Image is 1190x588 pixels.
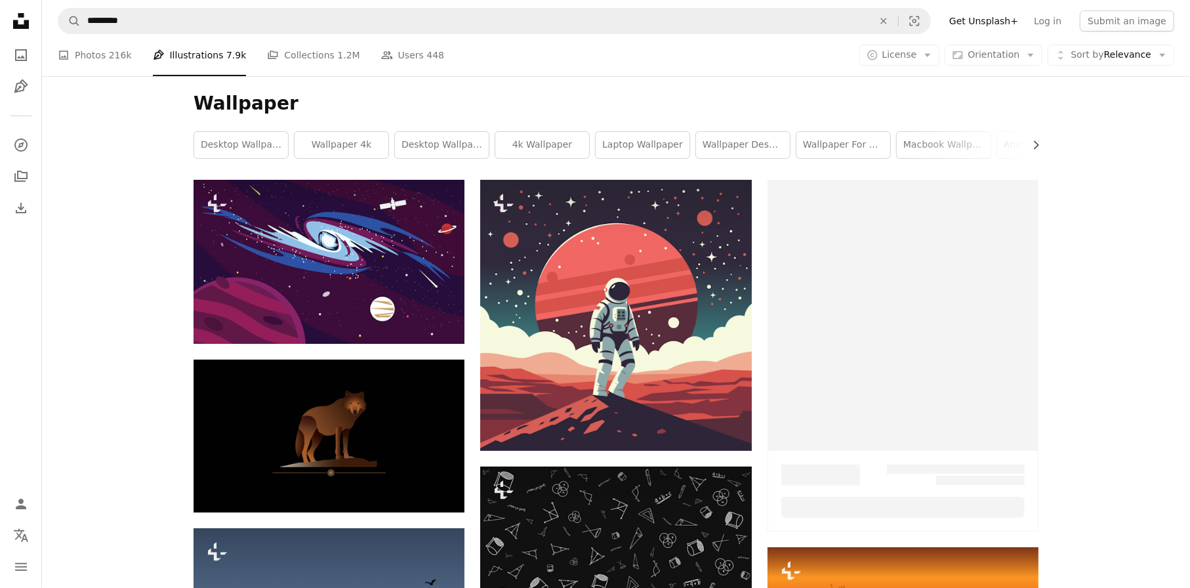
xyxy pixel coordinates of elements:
[381,34,444,76] a: Users 448
[997,132,1091,158] a: android wallpaper
[495,132,589,158] a: 4k wallpaper
[8,8,34,37] a: Home — Unsplash
[194,132,288,158] a: desktop wallpapers
[8,522,34,549] button: Language
[194,256,464,268] a: An image of a space scene with planets and stars
[941,10,1026,31] a: Get Unsplash+
[58,8,931,34] form: Find visuals sitewide
[859,45,940,66] button: License
[480,562,751,574] a: A black background with a lot of different symbols
[1071,49,1103,60] span: Sort by
[8,491,34,517] a: Log in / Sign up
[8,554,34,580] button: Menu
[480,180,751,451] img: An astronaut standing on top of a red planet
[337,48,359,62] span: 1.2M
[887,465,1025,485] span: –– ––– ––– –– ––– – ––– ––– –––– – – –– ––– – – ––– –– –– –––– ––
[8,73,34,100] a: Illustrations
[8,42,34,68] a: Photos
[58,9,81,33] button: Search Unsplash
[596,132,689,158] a: laptop wallpaper
[1024,132,1038,158] button: scroll list to the right
[968,49,1019,60] span: Orientation
[696,132,790,158] a: wallpaper desktop
[1080,10,1174,31] button: Submit an image
[796,132,890,158] a: wallpaper for mobile
[194,430,464,442] a: A picture of a wolf on a black background
[395,132,489,158] a: desktop wallpaper
[869,9,898,33] button: Clear
[1026,10,1069,31] a: Log in
[8,163,34,190] a: Collections
[58,34,132,76] a: Photos 216k
[480,309,751,321] a: An astronaut standing on top of a red planet
[194,180,464,344] img: An image of a space scene with planets and stars
[109,48,132,62] span: 216k
[295,132,388,158] a: wallpaper 4k
[194,360,464,512] img: A picture of a wolf on a black background
[1071,49,1151,62] span: Relevance
[1048,45,1174,66] button: Sort byRelevance
[8,132,34,158] a: Explore
[194,92,1038,115] h1: Wallpaper
[882,49,917,60] span: License
[899,9,930,33] button: Visual search
[426,48,444,62] span: 448
[897,132,991,158] a: macbook wallpaper
[945,45,1042,66] button: Orientation
[267,34,359,76] a: Collections 1.2M
[8,195,34,221] a: Download History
